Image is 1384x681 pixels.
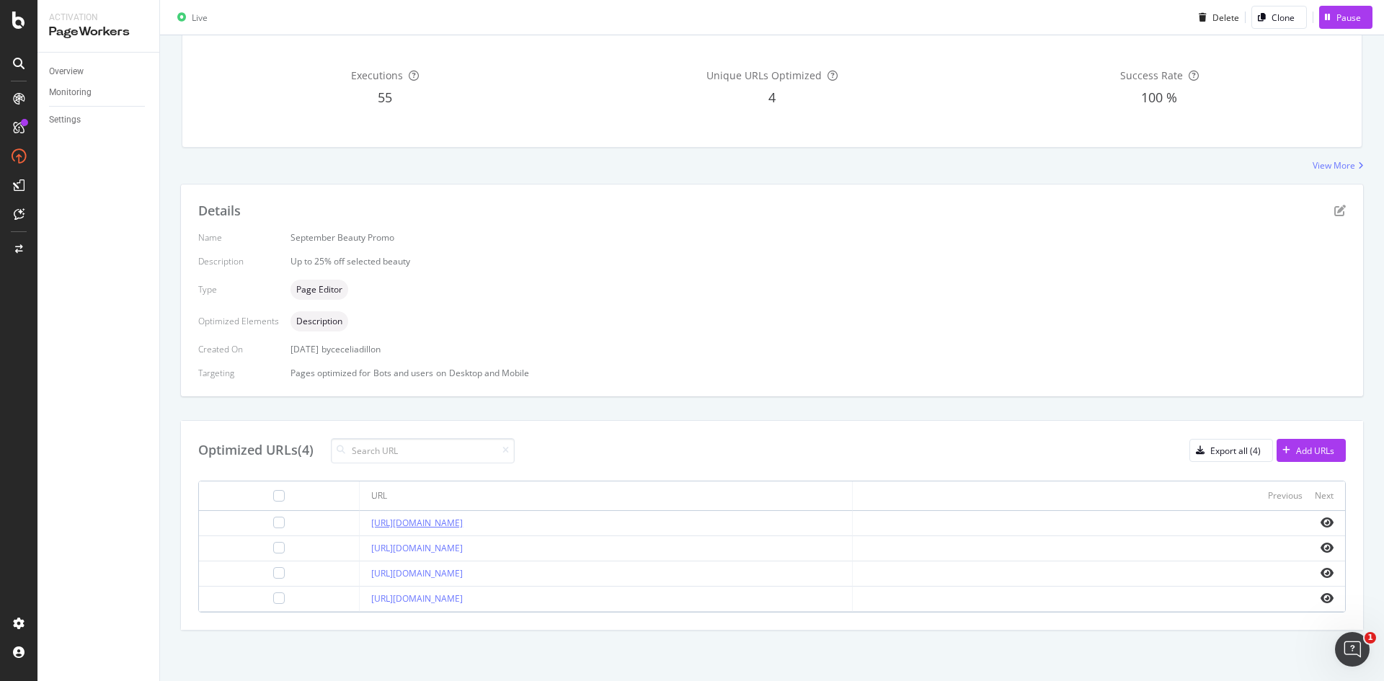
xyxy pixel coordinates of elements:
[198,231,279,244] div: Name
[1321,567,1334,579] i: eye
[371,567,463,579] a: [URL][DOMAIN_NAME]
[1141,89,1177,106] span: 100 %
[1365,632,1376,644] span: 1
[1212,11,1239,23] div: Delete
[1193,6,1239,29] button: Delete
[49,85,149,100] a: Monitoring
[321,343,381,355] div: by ceceliadillon
[49,112,149,128] a: Settings
[1319,6,1372,29] button: Pause
[768,89,776,106] span: 4
[1120,68,1183,82] span: Success Rate
[198,343,279,355] div: Created On
[1189,439,1273,462] button: Export all (4)
[371,592,463,605] a: [URL][DOMAIN_NAME]
[192,11,208,23] div: Live
[1251,6,1307,29] button: Clone
[49,12,148,24] div: Activation
[49,85,92,100] div: Monitoring
[198,441,314,460] div: Optimized URLs (4)
[371,489,387,502] div: URL
[1334,205,1346,216] div: pen-to-square
[1272,11,1295,23] div: Clone
[373,367,433,379] div: Bots and users
[198,315,279,327] div: Optimized Elements
[290,367,1346,379] div: Pages optimized for on
[290,311,348,331] div: neutral label
[1315,487,1334,504] button: Next
[290,343,1346,355] div: [DATE]
[1315,489,1334,502] div: Next
[371,517,463,529] a: [URL][DOMAIN_NAME]
[296,317,342,326] span: Description
[198,255,279,267] div: Description
[49,24,148,40] div: PageWorkers
[1321,517,1334,528] i: eye
[290,255,1346,267] div: Up to 25% off selected beauty
[49,64,84,79] div: Overview
[1336,11,1361,23] div: Pause
[449,367,529,379] div: Desktop and Mobile
[49,112,81,128] div: Settings
[198,283,279,295] div: Type
[351,68,403,82] span: Executions
[290,280,348,300] div: neutral label
[1277,439,1346,462] button: Add URLs
[296,285,342,294] span: Page Editor
[290,231,1346,244] div: September Beauty Promo
[1268,489,1303,502] div: Previous
[331,438,515,463] input: Search URL
[198,367,279,379] div: Targeting
[706,68,822,82] span: Unique URLs Optimized
[1210,445,1261,457] div: Export all (4)
[1321,542,1334,553] i: eye
[1321,592,1334,604] i: eye
[49,64,149,79] a: Overview
[1313,159,1355,172] div: View More
[1296,445,1334,457] div: Add URLs
[1313,159,1364,172] a: View More
[198,202,241,221] div: Details
[371,542,463,554] a: [URL][DOMAIN_NAME]
[378,89,392,106] span: 55
[1335,632,1370,667] iframe: Intercom live chat
[1268,487,1303,504] button: Previous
